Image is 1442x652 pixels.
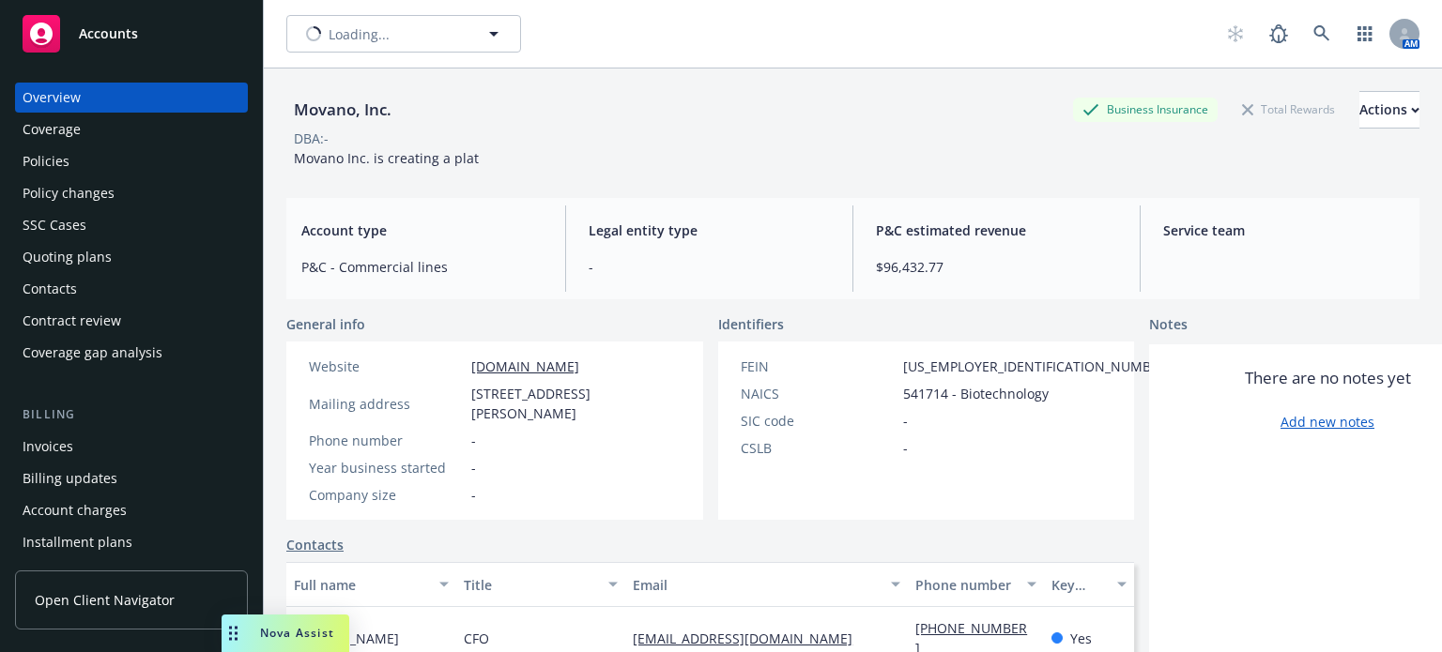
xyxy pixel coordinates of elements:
[464,629,489,648] span: CFO
[1051,575,1106,595] div: Key contact
[286,535,344,554] a: Contacts
[15,242,248,272] a: Quoting plans
[309,431,464,450] div: Phone number
[35,590,175,610] span: Open Client Navigator
[1359,91,1419,129] button: Actions
[1245,367,1411,389] span: There are no notes yet
[23,146,69,176] div: Policies
[286,562,456,607] button: Full name
[15,432,248,462] a: Invoices
[79,26,138,41] span: Accounts
[903,384,1049,403] span: 541714 - Biotechnology
[1303,15,1341,53] a: Search
[456,562,626,607] button: Title
[301,220,543,240] span: Account type
[876,220,1117,240] span: P&C estimated revenue
[589,257,830,277] span: -
[471,384,681,423] span: [STREET_ADDRESS][PERSON_NAME]
[471,458,476,478] span: -
[741,356,896,376] div: FEIN
[471,357,579,375] a: [DOMAIN_NAME]
[876,257,1117,277] span: $96,432.77
[908,562,1043,607] button: Phone number
[15,114,248,144] a: Coverage
[23,306,121,336] div: Contract review
[741,438,896,458] div: CSLB
[633,575,880,595] div: Email
[471,485,476,505] span: -
[23,495,127,525] div: Account charges
[1281,412,1374,432] a: Add new notes
[23,338,162,368] div: Coverage gap analysis
[741,411,896,431] div: SIC code
[1233,98,1344,121] div: Total Rewards
[1359,92,1419,128] div: Actions
[1044,562,1134,607] button: Key contact
[15,178,248,208] a: Policy changes
[15,306,248,336] a: Contract review
[915,575,1015,595] div: Phone number
[15,495,248,525] a: Account charges
[23,114,81,144] div: Coverage
[15,8,248,60] a: Accounts
[1149,314,1188,337] span: Notes
[23,527,132,557] div: Installment plans
[301,257,543,277] span: P&C - Commercial lines
[23,83,81,113] div: Overview
[903,356,1172,376] span: [US_EMPLOYER_IDENTIFICATION_NUMBER]
[23,242,112,272] div: Quoting plans
[1163,220,1404,240] span: Service team
[1217,15,1254,53] a: Start snowing
[309,356,464,376] div: Website
[23,432,73,462] div: Invoices
[15,463,248,493] a: Billing updates
[15,83,248,113] a: Overview
[903,438,908,458] span: -
[309,485,464,505] div: Company size
[15,146,248,176] a: Policies
[309,458,464,478] div: Year business started
[471,431,476,450] span: -
[23,274,77,304] div: Contacts
[222,614,245,652] div: Drag to move
[625,562,908,607] button: Email
[1073,98,1218,121] div: Business Insurance
[15,274,248,304] a: Contacts
[1260,15,1297,53] a: Report a Bug
[1346,15,1384,53] a: Switch app
[15,405,248,424] div: Billing
[294,149,479,167] span: Movano Inc. is creating a plat
[294,129,329,148] div: DBA: -
[23,463,117,493] div: Billing updates
[15,210,248,240] a: SSC Cases
[589,220,830,240] span: Legal entity type
[286,314,365,334] span: General info
[222,614,349,652] button: Nova Assist
[286,98,399,122] div: Movano, Inc.
[294,575,428,595] div: Full name
[633,629,867,647] a: [EMAIL_ADDRESS][DOMAIN_NAME]
[718,314,784,334] span: Identifiers
[329,24,390,44] span: Loading...
[741,384,896,403] div: NAICS
[15,338,248,368] a: Coverage gap analysis
[260,625,334,641] span: Nova Assist
[286,15,521,53] button: Loading...
[23,178,115,208] div: Policy changes
[1070,629,1092,648] span: Yes
[23,210,86,240] div: SSC Cases
[15,527,248,557] a: Installment plans
[464,575,598,595] div: Title
[309,394,464,414] div: Mailing address
[903,411,908,431] span: -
